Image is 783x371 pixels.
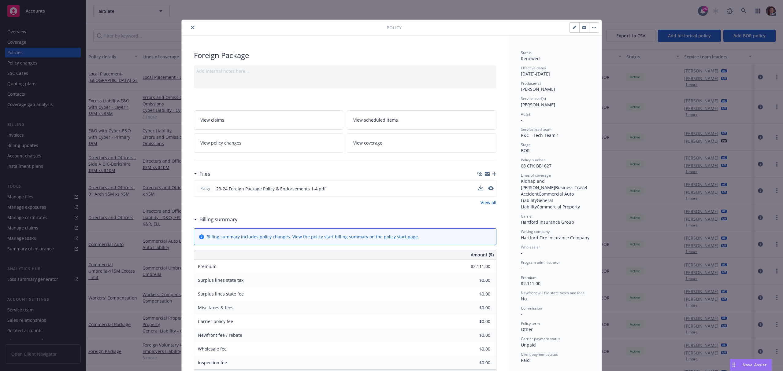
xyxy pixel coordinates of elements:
[521,290,584,296] span: Newfront will file state taxes and fees
[387,24,402,31] span: Policy
[194,133,343,152] a: View policy changes
[189,24,196,31] button: close
[347,133,496,152] a: View coverage
[198,291,244,297] span: Surplus lines state fee
[521,352,558,357] span: Client payment status
[521,342,536,348] span: Unpaid
[730,359,772,371] button: Nova Assist
[454,276,494,285] input: 0.00
[454,344,494,354] input: 0.00
[521,56,540,61] span: Renewed
[194,215,238,223] div: Billing summary
[521,235,589,241] span: Hartford Fire Insurance Company
[521,244,540,250] span: Wholesaler
[478,185,483,190] button: download file
[198,277,243,283] span: Surplus lines state tax
[488,185,494,192] button: preview file
[521,281,540,286] span: $2,111.00
[521,326,533,332] span: Other
[478,185,483,192] button: download file
[521,311,522,317] span: -
[521,178,555,190] span: Kidnap and [PERSON_NAME]
[198,346,227,352] span: Wholesale fee
[521,50,532,55] span: Status
[521,260,560,265] span: Program administrator
[521,197,554,210] span: General Liability
[730,359,738,371] div: Drag to move
[454,317,494,326] input: 0.00
[198,305,233,310] span: Misc taxes & fees
[521,191,575,203] span: Commercial Auto Liability
[471,252,494,258] span: Amount ($)
[454,262,494,271] input: 0.00
[199,215,238,223] h3: Billing summary
[200,117,224,123] span: View claims
[194,110,343,130] a: View claims
[199,186,211,191] span: Policy
[521,142,531,147] span: Stage
[454,289,494,299] input: 0.00
[216,185,326,192] span: 23-24 Foreign Package Policy & Endorsements 1-4.pdf
[521,127,551,132] span: Service lead team
[521,102,555,108] span: [PERSON_NAME]
[454,331,494,340] input: 0.00
[521,219,574,225] span: Hartford Insurance Group
[521,173,551,178] span: Lines of coverage
[488,186,494,190] button: preview file
[521,296,527,302] span: No
[353,117,398,123] span: View scheduled items
[194,170,210,178] div: Files
[198,263,217,269] span: Premium
[521,250,522,256] span: -
[743,362,767,367] span: Nova Assist
[521,357,530,363] span: Paid
[454,358,494,367] input: 0.00
[384,234,418,240] a: policy start page
[521,81,541,86] span: Producer(s)
[199,170,210,178] h3: Files
[200,140,241,146] span: View policy changes
[521,163,551,169] span: 08 CPK BB1627
[521,132,559,138] span: P&C - Tech Team 1
[521,96,546,101] span: Service lead(s)
[194,50,496,61] div: Foreign Package
[537,204,580,210] span: Commercial Property
[521,65,546,71] span: Effective dates
[521,229,550,234] span: Writing company
[521,117,522,123] span: -
[198,360,227,365] span: Inspection fee
[521,214,533,219] span: Carrier
[521,321,540,326] span: Policy term
[454,303,494,312] input: 0.00
[521,275,536,280] span: Premium
[521,112,530,117] span: AC(s)
[521,148,530,153] span: BOR
[206,233,419,240] div: Billing summary includes policy changes. View the policy start billing summary on the .
[198,332,242,338] span: Newfront fee / rebate
[521,336,560,341] span: Carrier payment status
[347,110,496,130] a: View scheduled items
[521,185,588,197] span: Business Travel Accident
[521,265,522,271] span: -
[521,306,542,311] span: Commission
[481,199,496,206] a: View all
[196,68,494,74] div: Add internal notes here...
[521,65,589,77] div: [DATE] - [DATE]
[198,318,233,324] span: Carrier policy fee
[521,157,545,163] span: Policy number
[353,140,382,146] span: View coverage
[521,86,555,92] span: [PERSON_NAME]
